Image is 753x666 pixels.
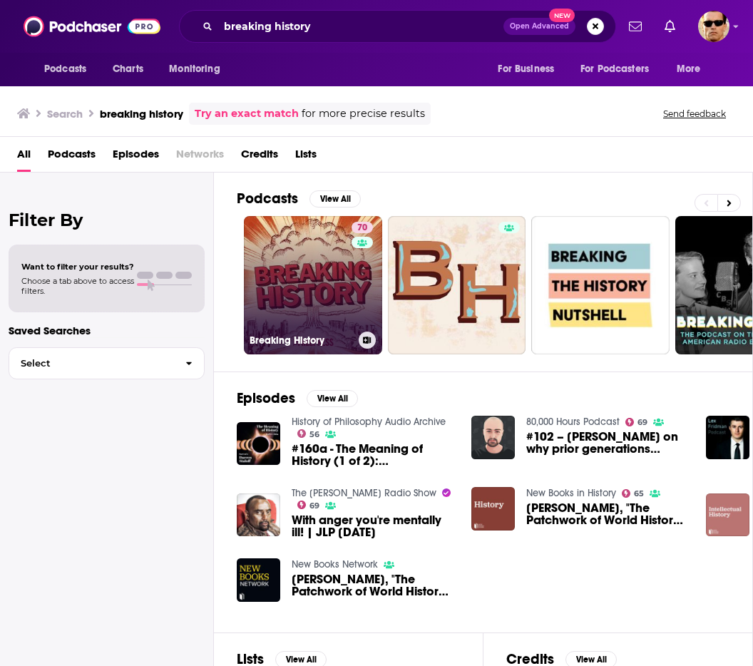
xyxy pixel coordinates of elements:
span: Open Advanced [510,23,569,30]
a: Try an exact match [195,106,299,122]
h2: Podcasts [237,190,298,208]
span: More [677,59,701,79]
a: Stephen Jackson, "The Patchwork of World History in Texas High Schools" (Routledge, 2022) [292,573,454,598]
h3: breaking history [100,107,183,121]
span: 69 [309,503,319,509]
h3: Search [47,107,83,121]
span: #102 – [PERSON_NAME] on why prior generations missed some of the biggest priorities of all [526,431,689,455]
a: 80,000 Hours Podcast [526,416,620,428]
a: History of Philosophy Audio Archive [292,416,446,428]
a: Charts [103,56,152,83]
a: The Jesse Lee Peterson Radio Show [292,487,436,499]
a: Episodes [113,143,159,172]
button: open menu [34,56,105,83]
button: Open AdvancedNew [503,18,575,35]
a: 69 [297,501,320,509]
span: for more precise results [302,106,425,122]
h2: Filter By [9,210,205,230]
a: 56 [297,429,320,438]
a: Show notifications dropdown [659,14,681,39]
img: Stephen Jackson, "The Patchwork of World History in Texas High Schools" (Routledge, 2022) [237,558,280,602]
span: 56 [309,431,319,438]
span: 65 [634,491,644,497]
a: PodcastsView All [237,190,361,208]
img: With anger you're mentally ill! | JLP Thu 7-24-25 [237,493,280,537]
button: Send feedback [659,108,730,120]
p: Saved Searches [9,324,205,337]
span: Podcasts [44,59,86,79]
button: View All [307,390,358,407]
button: open menu [667,56,719,83]
img: #102 – Tom Moynihan on why prior generations missed some of the biggest priorities of all [471,416,515,459]
span: New [549,9,575,22]
a: With anger you're mentally ill! | JLP Thu 7-24-25 [292,514,454,538]
span: For Business [498,59,554,79]
a: 70Breaking History [244,216,382,354]
a: 70 [352,222,373,233]
span: #160a - The Meaning of History (1 of 2): [PERSON_NAME] on Philosophical Approaches to History, [P... [292,443,454,467]
a: #160a - The Meaning of History (1 of 2): Darren Staloff on Philosophical Approaches to History, E... [292,443,454,467]
span: Logged in as karldevries [698,11,729,42]
a: Stephen Jackson, "The Patchwork of World History in Texas High Schools" (Routledge, 2022) [526,502,689,526]
a: Show notifications dropdown [623,14,647,39]
a: Lists [295,143,317,172]
button: open menu [159,56,238,83]
span: For Podcasters [580,59,649,79]
span: [PERSON_NAME], "The Patchwork of World History in [US_STATE][GEOGRAPHIC_DATA]" (Routledge, 2022) [292,573,454,598]
span: With anger you're mentally ill! | JLP [DATE] [292,514,454,538]
a: Credits [241,143,278,172]
img: Stephen Jackson, "The Patchwork of World History in Texas High Schools" (Routledge, 2022) [706,493,749,537]
a: Podcasts [48,143,96,172]
button: View All [309,190,361,208]
span: [PERSON_NAME], "The Patchwork of World History in [US_STATE][GEOGRAPHIC_DATA]" (Routledge, 2022) [526,502,689,526]
span: 70 [357,221,367,235]
img: Stephen Jackson, "The Patchwork of World History in Texas High Schools" (Routledge, 2022) [471,487,515,531]
a: New Books in History [526,487,616,499]
span: Want to filter your results? [21,262,134,272]
a: #102 – Tom Moynihan on why prior generations missed some of the biggest priorities of all [526,431,689,455]
span: Choose a tab above to access filters. [21,276,134,296]
a: All [17,143,31,172]
button: open menu [488,56,572,83]
a: EpisodesView All [237,389,358,407]
img: #256 – Nationalism Debate: Yaron Brook and Yoram Hazony [706,416,749,459]
a: 65 [622,489,645,498]
button: Show profile menu [698,11,729,42]
span: Networks [176,143,224,172]
img: Podchaser - Follow, Share and Rate Podcasts [24,13,160,40]
div: Search podcasts, credits, & more... [179,10,616,43]
img: #160a - The Meaning of History (1 of 2): Darren Staloff on Philosophical Approaches to History, E... [237,422,280,466]
img: User Profile [698,11,729,42]
h2: Episodes [237,389,295,407]
a: 69 [625,418,648,426]
input: Search podcasts, credits, & more... [218,15,503,38]
span: 69 [637,419,647,426]
button: open menu [571,56,670,83]
button: Select [9,347,205,379]
a: New Books Network [292,558,378,570]
span: Select [9,359,174,368]
span: Monitoring [169,59,220,79]
h3: Breaking History [250,334,353,347]
span: Charts [113,59,143,79]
